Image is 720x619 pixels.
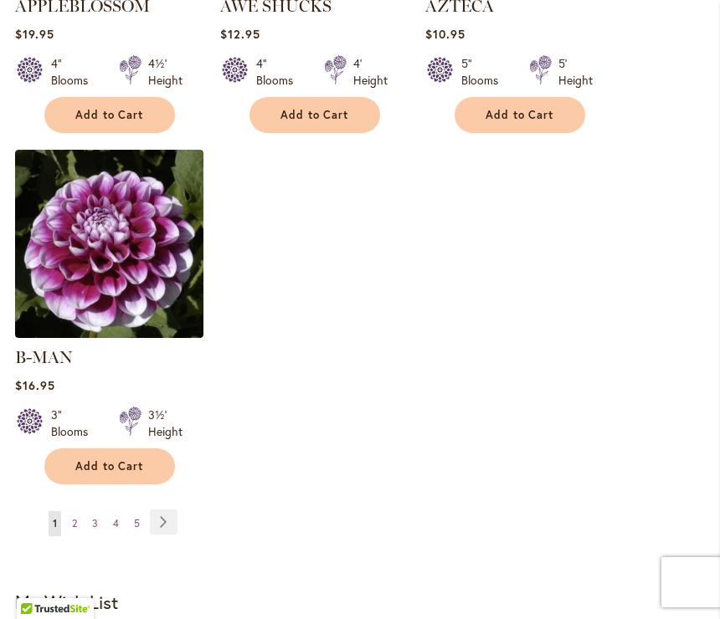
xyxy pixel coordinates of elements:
a: 4 [109,511,123,536]
button: Add to Cart [249,97,380,133]
img: B-MAN [15,150,203,338]
span: $19.95 [15,26,54,42]
a: 3 [88,511,102,536]
a: B-MAN [15,325,203,341]
span: $10.95 [425,26,465,42]
span: Add to Cart [75,108,144,122]
span: 4 [113,517,119,529]
div: 5" Blooms [461,55,509,89]
button: Add to Cart [455,97,585,133]
span: 3 [92,517,98,529]
button: Add to Cart [44,448,175,484]
span: $12.95 [220,26,260,42]
div: 4' Height [353,55,388,89]
a: 2 [68,511,81,536]
span: Add to Cart [280,108,349,122]
a: B-MAN [15,347,73,367]
span: Add to Cart [486,108,554,122]
div: 3" Blooms [51,407,99,440]
strong: My Wish List [15,590,118,614]
span: 5 [134,517,140,529]
div: 5' Height [558,55,593,89]
span: Add to Cart [75,459,144,473]
span: $16.95 [15,377,55,393]
div: 4" Blooms [51,55,99,89]
a: 5 [130,511,144,536]
iframe: Launch Accessibility Center [13,560,59,606]
button: Add to Cart [44,97,175,133]
div: 4½' Height [148,55,183,89]
div: 4" Blooms [256,55,304,89]
div: 3½' Height [148,407,183,440]
span: 1 [53,517,57,529]
span: 2 [72,517,77,529]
